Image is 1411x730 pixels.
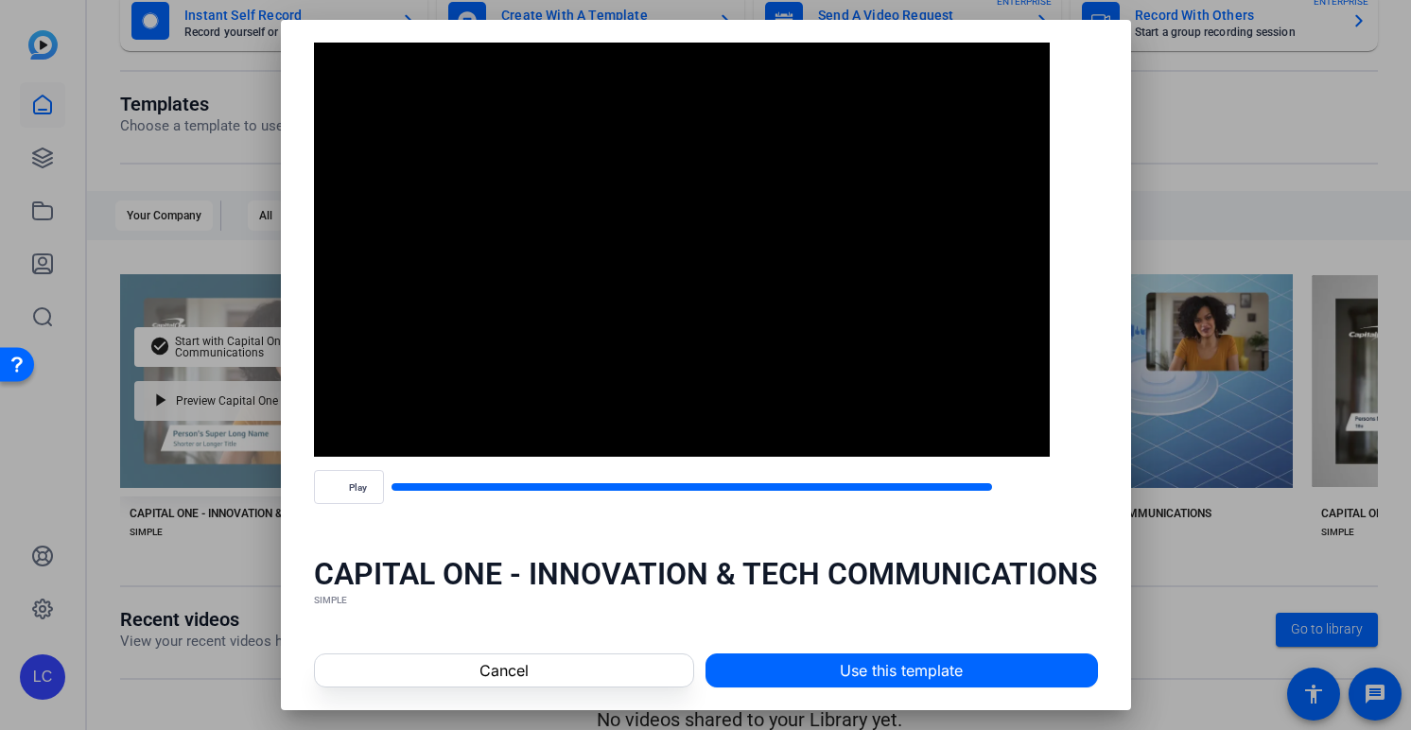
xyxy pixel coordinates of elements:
button: Mute [1000,464,1045,510]
div: SIMPLE [314,593,1098,608]
div: CAPITAL ONE - INNOVATION & TECH COMMUNICATIONS [314,555,1098,593]
button: Cancel [314,653,695,687]
span: Use this template [840,659,963,682]
button: Use this template [705,653,1098,687]
div: Video Player [314,43,1051,457]
span: Cancel [479,659,529,682]
button: Fullscreen [1053,464,1098,510]
button: Play [314,470,384,504]
span: Play [349,482,367,494]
